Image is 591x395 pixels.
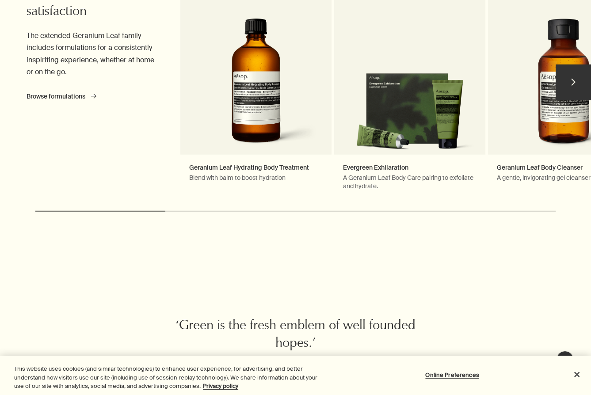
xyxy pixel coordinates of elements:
[156,318,435,353] p: ‘Green is the fresh emblem of well founded hopes.’
[156,353,435,365] cite: [PERSON_NAME]
[567,365,587,384] button: Close
[556,65,591,100] button: next slide
[27,30,160,78] p: The extended Geranium Leaf family includes formulations for a consistently inspiriting experience...
[27,92,96,101] a: Browse formulations
[424,366,480,384] button: Online Preferences, Opens the preference center dialog
[556,351,574,368] button: Live Assistance
[14,365,325,391] div: This website uses cookies (and similar technologies) to enhance user experience, for advertising,...
[156,318,435,365] blockquote: ‘Green is the fresh emblem of well founded hopes.’ Mary Webb
[203,382,238,390] a: More information about your privacy, opens in a new tab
